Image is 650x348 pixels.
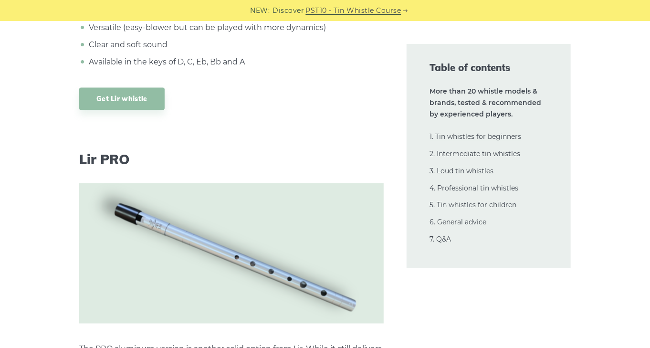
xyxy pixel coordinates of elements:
[79,88,165,110] a: Get Lir whistle
[86,39,384,51] li: Clear and soft sound
[430,184,518,192] a: 4. Professional tin whistles
[430,200,516,209] a: 5. Tin whistles for children
[430,132,521,141] a: 1. Tin whistles for beginners
[430,149,520,158] a: 2. Intermediate tin whistles
[251,5,270,16] span: NEW:
[430,218,486,226] a: 6. General advice
[86,56,384,68] li: Available in the keys of D, C, Eb, Bb and A
[430,61,548,74] span: Table of contents
[79,151,384,168] h3: Lir PRO
[430,87,541,118] strong: More than 20 whistle models & brands, tested & recommended by experienced players.
[430,235,451,243] a: 7. Q&A
[79,183,384,324] img: Lir PRO Tin Whistle
[430,167,493,175] a: 3. Loud tin whistles
[86,21,384,34] li: Versatile (easy-blower but can be played with more dynamics)
[273,5,304,16] span: Discover
[306,5,401,16] a: PST10 - Tin Whistle Course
